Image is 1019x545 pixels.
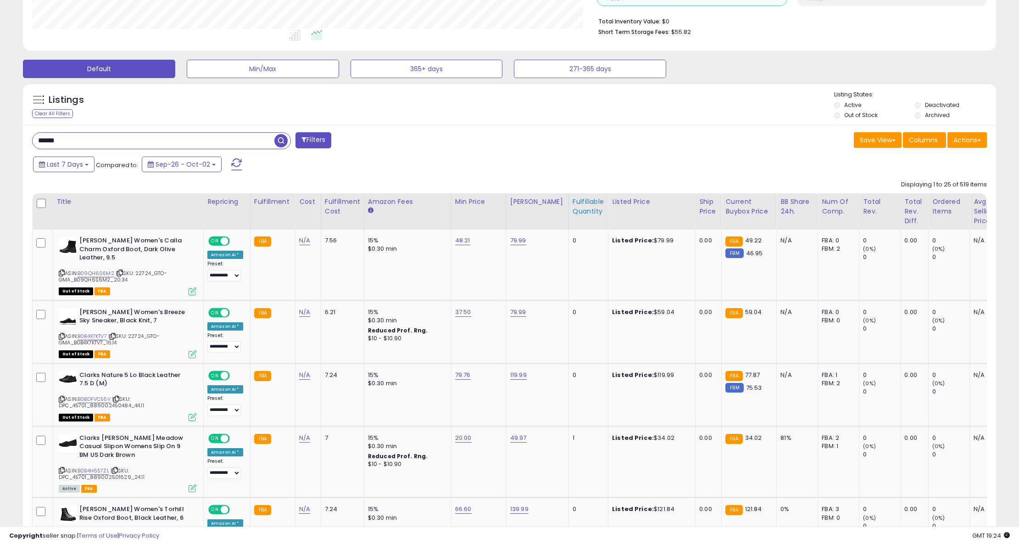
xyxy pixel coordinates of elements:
[974,505,1004,513] div: N/A
[932,325,969,333] div: 0
[947,132,987,148] button: Actions
[573,308,601,316] div: 0
[510,197,565,207] div: [PERSON_NAME]
[573,434,601,442] div: 1
[573,505,601,513] div: 0
[909,135,938,145] span: Columns
[974,197,1007,226] div: Avg Selling Price
[33,157,95,172] button: Last 7 Days
[932,317,945,324] small: (0%)
[598,17,661,25] b: Total Inventory Value:
[59,308,196,357] div: ASIN:
[254,197,291,207] div: Fulfillment
[119,531,159,540] a: Privacy Policy
[780,308,811,316] div: N/A
[368,316,444,325] div: $0.30 min
[746,249,763,258] span: 46.95
[325,371,357,379] div: 7.24
[95,350,110,358] span: FBA
[932,253,969,261] div: 0
[59,414,93,421] span: All listings that are currently out of stock and unavailable for purchase on Amazon
[254,371,271,381] small: FBA
[863,450,900,459] div: 0
[368,207,373,215] small: Amazon Fees.
[368,236,444,245] div: 15%
[932,450,969,459] div: 0
[78,467,109,475] a: B0B4H657ZL
[368,514,444,522] div: $0.30 min
[932,514,945,522] small: (0%)
[59,434,196,492] div: ASIN:
[254,308,271,318] small: FBA
[904,434,921,442] div: 0.00
[325,197,360,216] div: Fulfillment Cost
[725,248,743,258] small: FBM
[901,180,987,189] div: Displaying 1 to 25 of 519 items
[59,332,160,346] span: | SKU: 22724_GTO-GMA_B0B4X7KTV7_16.14
[612,308,688,316] div: $59.04
[780,197,814,216] div: BB Share 24h.
[368,326,428,334] b: Reduced Prof. Rng.
[612,197,691,207] div: Listed Price
[863,505,900,513] div: 0
[207,458,243,479] div: Preset:
[325,308,357,316] div: 6.21
[455,433,472,443] a: 20.00
[299,197,317,207] div: Cost
[745,505,762,513] span: 121.84
[228,506,243,514] span: OFF
[974,434,1004,442] div: N/A
[368,461,444,468] div: $10 - $10.90
[59,434,77,452] img: 31RcnuISH0L._SL40_.jpg
[156,160,210,169] span: Sep-26 - Oct-02
[854,132,902,148] button: Save View
[925,101,959,109] label: Deactivated
[49,94,84,107] h5: Listings
[863,388,900,396] div: 0
[932,245,945,253] small: (0%)
[745,433,762,442] span: 34.02
[863,308,900,316] div: 0
[23,60,175,78] button: Default
[207,332,243,353] div: Preset:
[299,236,310,245] a: N/A
[745,308,762,316] span: 59.04
[79,434,191,462] b: Clarks [PERSON_NAME] Meadow Casual Slipon Womens Slip On 9 BM US Dark Brown
[863,371,900,379] div: 0
[96,161,138,169] span: Compared to:
[368,245,444,253] div: $0.30 min
[573,197,604,216] div: Fulfillable Quantity
[299,505,310,514] a: N/A
[822,308,852,316] div: FBA: 0
[974,371,1004,379] div: N/A
[863,380,876,387] small: (0%)
[455,371,471,380] a: 79.76
[904,505,921,513] div: 0.00
[228,434,243,442] span: OFF
[904,236,921,245] div: 0.00
[209,237,221,245] span: ON
[974,308,1004,316] div: N/A
[822,505,852,513] div: FBA: 3
[612,308,654,316] b: Listed Price:
[863,245,876,253] small: (0%)
[612,236,688,245] div: $79.99
[932,197,966,216] div: Ordered Items
[78,332,107,340] a: B0B4X7KTV7
[368,335,444,343] div: $10 - $10.90
[368,379,444,388] div: $0.30 min
[78,270,114,277] a: B09QH6S6M2
[9,531,43,540] strong: Copyright
[612,433,654,442] b: Listed Price:
[325,236,357,245] div: 7.56
[822,379,852,388] div: FBM: 2
[699,197,718,216] div: Ship Price
[455,505,472,514] a: 66.60
[207,322,243,331] div: Amazon AI *
[863,514,876,522] small: (0%)
[209,434,221,442] span: ON
[598,28,670,36] b: Short Term Storage Fees:
[780,434,811,442] div: 81%
[612,505,654,513] b: Listed Price:
[299,433,310,443] a: N/A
